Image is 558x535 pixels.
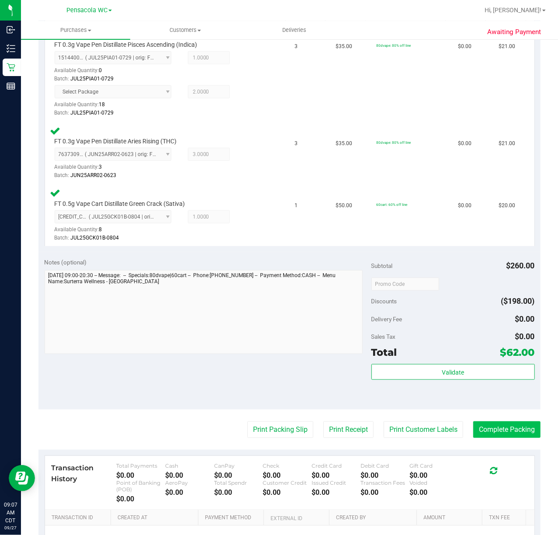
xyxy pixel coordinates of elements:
[409,471,458,479] div: $0.00
[165,471,214,479] div: $0.00
[515,332,535,341] span: $0.00
[7,44,15,53] inline-svg: Inventory
[55,64,177,81] div: Available Quantity:
[99,226,102,233] span: 8
[130,21,239,39] a: Customers
[506,261,535,270] span: $260.00
[55,172,69,178] span: Batch:
[165,462,214,469] div: Cash
[71,172,117,178] span: JUN25ARR02-0623
[336,514,413,521] a: Created By
[360,488,409,497] div: $0.00
[4,525,17,531] p: 09/27
[21,26,130,34] span: Purchases
[116,479,165,493] div: Point of Banking (POB)
[312,471,360,479] div: $0.00
[515,314,535,323] span: $0.00
[295,201,298,210] span: 1
[499,201,515,210] span: $20.00
[131,26,239,34] span: Customers
[9,465,35,491] iframe: Resource center
[7,82,15,90] inline-svg: Reports
[458,201,471,210] span: $0.00
[499,139,515,148] span: $21.00
[442,369,464,376] span: Validate
[214,471,263,479] div: $0.00
[371,293,397,309] span: Discounts
[336,201,352,210] span: $50.00
[55,98,177,115] div: Available Quantity:
[55,110,69,116] span: Batch:
[214,479,263,486] div: Total Spendr
[489,514,522,521] a: Txn Fee
[409,488,458,497] div: $0.00
[263,488,312,497] div: $0.00
[488,27,541,37] span: Awaiting Payment
[214,462,263,469] div: CanPay
[45,259,87,266] span: Notes (optional)
[263,510,329,526] th: External ID
[7,63,15,72] inline-svg: Retail
[371,262,393,269] span: Subtotal
[336,139,352,148] span: $35.00
[71,110,114,116] span: JUL25PIA01-0729
[360,479,409,486] div: Transaction Fees
[55,200,185,208] span: FT 0.5g Vape Cart Distillate Green Crack (Sativa)
[55,41,198,49] span: FT 0.3g Vape Pen Distillate Pisces Ascending (Indica)
[55,235,69,241] span: Batch:
[66,7,107,14] span: Pensacola WC
[21,21,130,39] a: Purchases
[7,25,15,34] inline-svg: Inbound
[501,296,535,306] span: ($198.00)
[384,421,463,438] button: Print Customer Labels
[376,202,407,207] span: 60cart: 60% off line
[4,501,17,525] p: 09:07 AM CDT
[458,139,471,148] span: $0.00
[55,137,177,146] span: FT 0.3g Vape Pen Distillate Aries Rising (THC)
[423,514,478,521] a: Amount
[52,514,107,521] a: Transaction ID
[312,488,360,497] div: $0.00
[247,421,313,438] button: Print Packing Slip
[263,479,312,486] div: Customer Credit
[371,316,402,323] span: Delivery Fee
[371,278,439,291] input: Promo Code
[205,514,260,521] a: Payment Method
[99,67,102,73] span: 0
[473,421,541,438] button: Complete Packing
[214,488,263,497] div: $0.00
[118,514,194,521] a: Created At
[99,101,105,108] span: 18
[116,495,165,503] div: $0.00
[500,346,535,358] span: $62.00
[71,76,114,82] span: JUL25PIA01-0729
[376,43,411,48] span: 80dvape: 80% off line
[323,421,374,438] button: Print Receipt
[360,462,409,469] div: Debit Card
[485,7,541,14] span: Hi, [PERSON_NAME]!
[499,42,515,51] span: $21.00
[371,364,535,380] button: Validate
[371,333,396,340] span: Sales Tax
[409,479,458,486] div: Voided
[165,479,214,486] div: AeroPay
[99,164,102,170] span: 3
[165,488,214,497] div: $0.00
[55,161,177,178] div: Available Quantity:
[312,462,360,469] div: Credit Card
[263,471,312,479] div: $0.00
[116,462,165,469] div: Total Payments
[295,139,298,148] span: 3
[409,462,458,469] div: Gift Card
[263,462,312,469] div: Check
[71,235,119,241] span: JUL25GCK01B-0804
[360,471,409,479] div: $0.00
[116,471,165,479] div: $0.00
[371,346,397,358] span: Total
[376,140,411,145] span: 80dvape: 80% off line
[458,42,471,51] span: $0.00
[55,223,177,240] div: Available Quantity:
[55,76,69,82] span: Batch:
[312,479,360,486] div: Issued Credit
